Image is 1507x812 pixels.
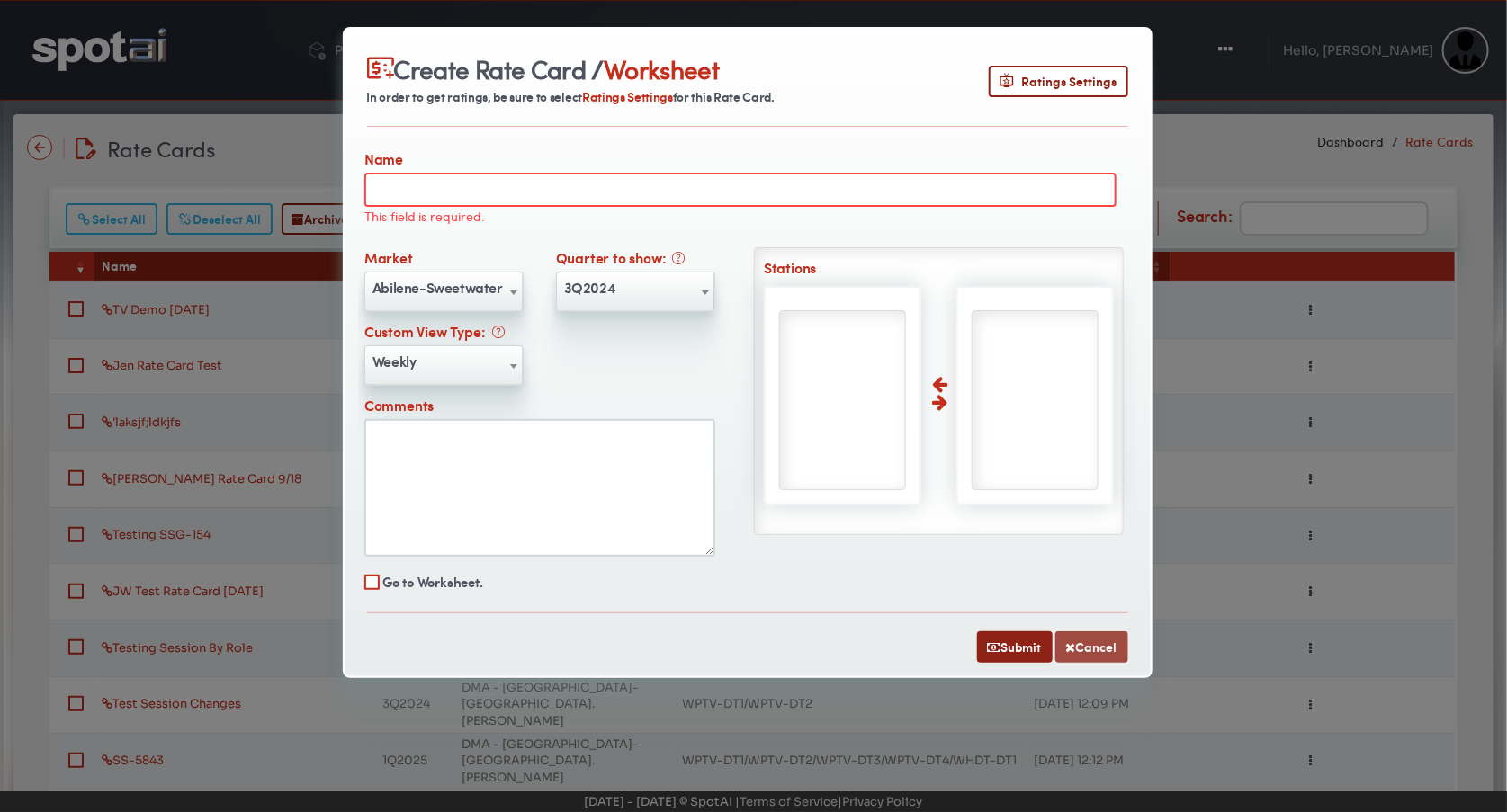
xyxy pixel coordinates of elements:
[364,207,1117,225] div: This field is required.
[364,345,524,386] span: Weekly
[556,247,679,272] label: Quarter to show:
[365,347,523,376] span: Weekly
[1000,72,1117,91] span: Ratings Settings
[367,51,779,86] div: Create Rate Card /
[604,51,719,86] span: Worksheet
[364,272,524,312] span: Abilene-Sweetwater
[367,87,775,106] small: In order to get ratings, be sure to select for this Rate Card.
[364,247,413,272] label: Market
[1055,631,1128,663] button: Cancel
[556,272,715,312] span: 3Q2024
[365,273,523,302] span: Abilene-Sweetwater
[977,631,1053,663] button: Submit
[989,66,1128,97] button: Ratings Settings
[764,257,1114,281] label: Stations
[364,395,434,419] label: Comments
[364,321,498,345] label: Custom View Type:
[382,572,483,595] label: Go to Worksheet.
[582,87,673,106] span: Ratings Settings
[557,273,714,302] span: 3Q2024
[364,148,403,173] label: Name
